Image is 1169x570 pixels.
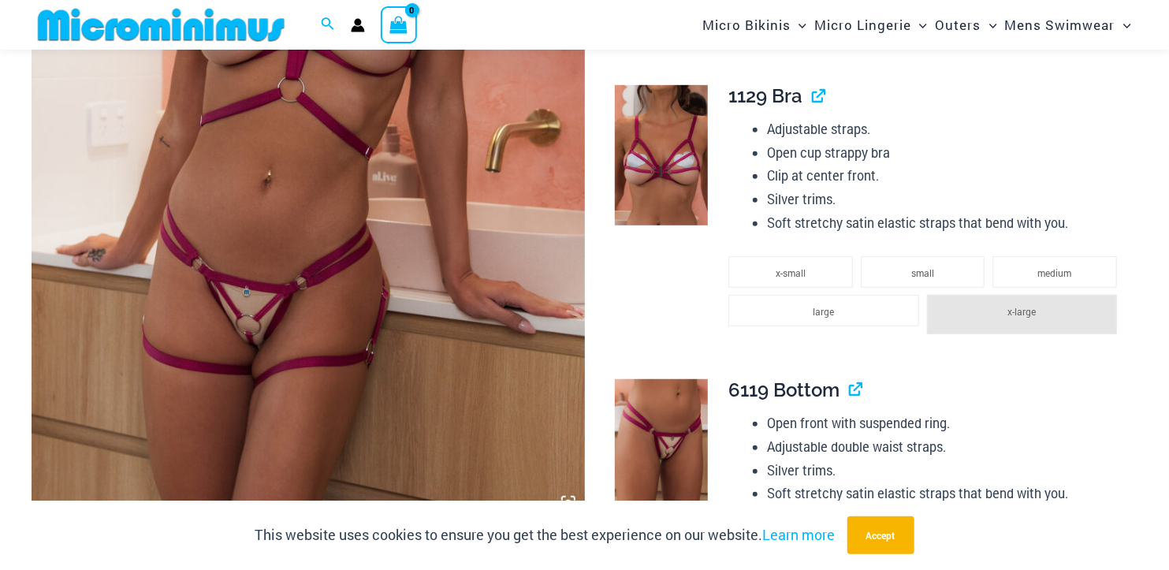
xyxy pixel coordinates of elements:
[810,5,931,45] a: Micro LingerieMenu ToggleMenu Toggle
[381,6,417,43] a: View Shopping Cart, empty
[767,211,1125,235] li: Soft stretchy satin elastic straps that bend with you.
[791,5,806,45] span: Menu Toggle
[936,5,981,45] span: Outers
[728,378,840,401] span: 6119 Bottom
[813,305,834,318] span: large
[767,188,1125,211] li: Silver trims.
[1001,5,1135,45] a: Mens SwimwearMenu ToggleMenu Toggle
[767,412,1125,435] li: Open front with suspended ring.
[728,84,802,107] span: 1129 Bra
[696,2,1137,47] nav: Site Navigation
[932,5,1001,45] a: OutersMenu ToggleMenu Toggle
[351,18,365,32] a: Account icon link
[767,117,1125,141] li: Adjustable straps.
[981,5,997,45] span: Menu Toggle
[1115,5,1131,45] span: Menu Toggle
[927,295,1117,334] li: x-large
[255,523,836,547] p: This website uses cookies to ensure you get the best experience on our website.
[615,379,709,520] img: Sweetest Obsession Cherry 6119 Bottom 1939
[321,15,335,35] a: Search icon link
[767,459,1125,482] li: Silver trims.
[767,141,1125,165] li: Open cup strappy bra
[763,525,836,544] a: Learn more
[776,266,806,279] span: x-small
[767,164,1125,188] li: Clip at center front.
[847,516,914,554] button: Accept
[767,435,1125,459] li: Adjustable double waist straps.
[702,5,791,45] span: Micro Bikinis
[992,256,1117,288] li: medium
[698,5,810,45] a: Micro BikinisMenu ToggleMenu Toggle
[814,5,911,45] span: Micro Lingerie
[728,295,918,326] li: large
[1007,305,1036,318] span: x-large
[1038,266,1072,279] span: medium
[861,256,985,288] li: small
[911,5,927,45] span: Menu Toggle
[728,256,853,288] li: x-small
[1005,5,1115,45] span: Mens Swimwear
[911,266,934,279] span: small
[767,482,1125,505] li: Soft stretchy satin elastic straps that bend with you.
[615,85,709,225] img: Sweetest Obsession Cherry 1129 Bra
[32,7,291,43] img: MM SHOP LOGO FLAT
